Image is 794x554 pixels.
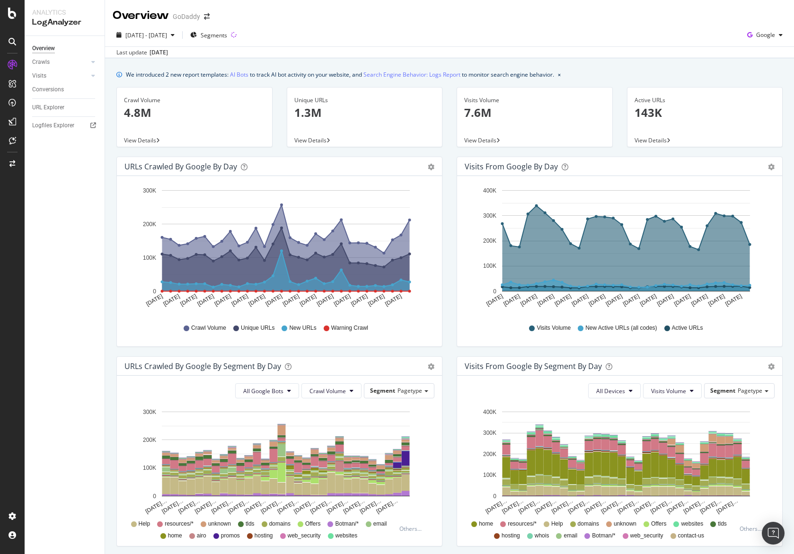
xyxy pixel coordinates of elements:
[331,324,368,332] span: Warning Crawl
[738,387,762,395] span: Pagetype
[150,48,168,57] div: [DATE]
[384,293,403,308] text: [DATE]
[551,520,563,528] span: Help
[143,409,156,415] text: 300K
[373,520,387,528] span: email
[316,293,335,308] text: [DATE]
[399,525,426,533] div: Others...
[537,293,556,308] text: [DATE]
[153,493,156,500] text: 0
[479,520,493,528] span: home
[335,520,358,528] span: Botman/*
[32,71,88,81] a: Visits
[350,293,369,308] text: [DATE]
[464,136,496,144] span: View Details
[255,532,273,540] span: hosting
[483,430,496,436] text: 300K
[483,237,496,244] text: 200K
[139,520,150,528] span: Help
[247,293,266,308] text: [DATE]
[465,406,775,516] svg: A chart.
[294,136,326,144] span: View Details
[124,406,434,516] div: A chart.
[213,293,232,308] text: [DATE]
[113,8,169,24] div: Overview
[124,96,265,105] div: Crawl Volume
[221,532,240,540] span: promos
[768,164,775,170] div: gear
[126,70,554,79] div: We introduced 2 new report templates: to track AI bot activity on your website, and to monitor se...
[622,293,641,308] text: [DATE]
[32,103,64,113] div: URL Explorer
[483,187,496,194] text: 400K
[243,387,283,395] span: All Google Bots
[651,520,666,528] span: Offers
[483,472,496,478] text: 100K
[197,532,206,540] span: airo
[179,293,198,308] text: [DATE]
[502,293,521,308] text: [DATE]
[740,525,766,533] div: Others...
[265,293,283,308] text: [DATE]
[230,70,248,79] a: AI Bots
[605,293,624,308] text: [DATE]
[309,387,346,395] span: Crawl Volume
[556,68,563,81] button: close banner
[143,437,156,443] text: 200K
[588,293,607,308] text: [DATE]
[116,70,783,79] div: info banner
[578,520,599,528] span: domains
[143,465,156,472] text: 100K
[153,288,156,295] text: 0
[246,520,255,528] span: tlds
[143,221,156,228] text: 200K
[370,387,395,395] span: Segment
[672,324,703,332] span: Active URLs
[165,520,194,528] span: resources/*
[191,324,226,332] span: Crawl Volume
[124,184,434,315] svg: A chart.
[333,293,352,308] text: [DATE]
[196,293,215,308] text: [DATE]
[465,184,775,315] svg: A chart.
[289,324,316,332] span: New URLs
[571,293,590,308] text: [DATE]
[32,57,88,67] a: Crawls
[124,361,281,371] div: URLs Crawled by Google By Segment By Day
[241,324,274,332] span: Unique URLs
[493,493,496,500] text: 0
[397,387,422,395] span: Pagetype
[32,57,50,67] div: Crawls
[483,263,496,270] text: 100K
[113,27,178,43] button: [DATE] - [DATE]
[630,532,663,540] span: web_security
[125,31,167,39] span: [DATE] - [DATE]
[168,532,182,540] span: home
[465,361,602,371] div: Visits from Google By Segment By Day
[718,520,727,528] span: tlds
[483,451,496,457] text: 200K
[367,293,386,308] text: [DATE]
[635,105,776,121] p: 143K
[710,387,735,395] span: Segment
[32,8,97,17] div: Analytics
[32,17,97,28] div: LogAnalyzer
[596,387,625,395] span: All Devices
[186,27,231,43] button: Segments
[282,293,300,308] text: [DATE]
[614,520,636,528] span: unknown
[639,293,658,308] text: [DATE]
[204,13,210,20] div: arrow-right-arrow-left
[681,520,703,528] span: websites
[464,96,605,105] div: Visits Volume
[520,293,538,308] text: [DATE]
[635,136,667,144] span: View Details
[502,532,520,540] span: hosting
[301,383,362,398] button: Crawl Volume
[143,187,156,194] text: 300K
[643,383,702,398] button: Visits Volume
[208,520,231,528] span: unknown
[294,96,435,105] div: Unique URLs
